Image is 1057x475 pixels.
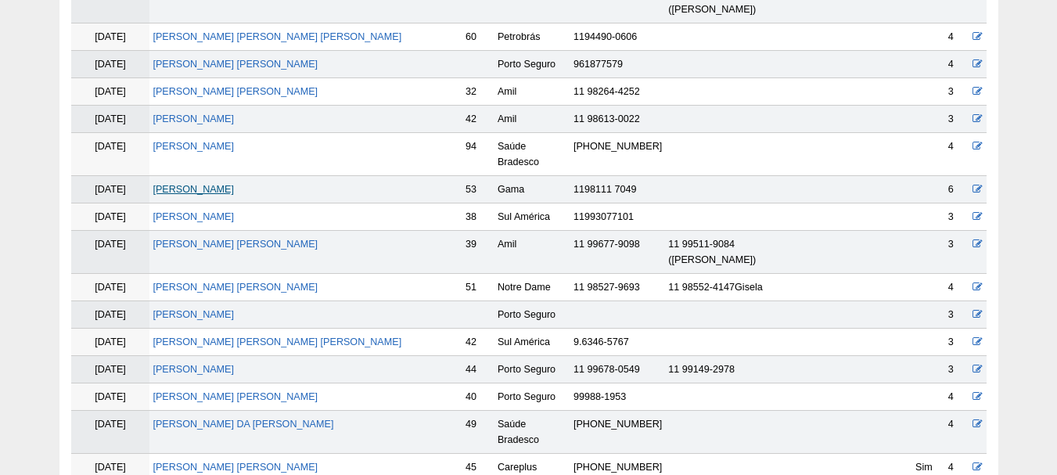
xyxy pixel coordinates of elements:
td: 11 98613-0022 [570,106,665,133]
td: 99988-1953 [570,383,665,411]
td: 961877579 [570,51,665,78]
td: 3 [945,329,970,356]
td: [DATE] [71,301,150,329]
td: [DATE] [71,176,150,203]
td: [DATE] [71,383,150,411]
td: Saúde Bradesco [494,133,570,176]
td: [DATE] [71,106,150,133]
td: 4 [945,51,970,78]
td: Porto Seguro [494,301,570,329]
a: [PERSON_NAME] [PERSON_NAME] [PERSON_NAME] [153,336,401,347]
td: Notre Dame [494,274,570,301]
td: 3 [945,78,970,106]
td: 94 [462,133,494,176]
td: 1198111 7049 [570,176,665,203]
a: [PERSON_NAME] [153,184,234,195]
td: 39 [462,231,494,274]
a: [PERSON_NAME] [PERSON_NAME] [153,239,318,250]
a: [PERSON_NAME] [153,364,234,375]
td: [DATE] [71,203,150,231]
td: 11 98264-4252 [570,78,665,106]
td: Sul América [494,329,570,356]
td: Amil [494,106,570,133]
td: Porto Seguro [494,383,570,411]
td: 53 [462,176,494,203]
td: Gama [494,176,570,203]
td: [DATE] [71,411,150,454]
a: [PERSON_NAME] DA [PERSON_NAME] [153,419,333,430]
td: 9.6346-5767 [570,329,665,356]
td: 42 [462,106,494,133]
td: Amil [494,231,570,274]
td: [DATE] [71,356,150,383]
td: 11 99511-9084 ([PERSON_NAME]) [665,231,817,274]
td: 3 [945,106,970,133]
td: 11993077101 [570,203,665,231]
a: [PERSON_NAME] [153,309,234,320]
td: 3 [945,301,970,329]
td: 42 [462,329,494,356]
td: 6 [945,176,970,203]
a: [PERSON_NAME] [153,113,234,124]
td: 51 [462,274,494,301]
td: [DATE] [71,51,150,78]
td: 11 98552-4147Gisela [665,274,817,301]
td: [DATE] [71,231,150,274]
a: [PERSON_NAME] [PERSON_NAME] [153,391,318,402]
a: [PERSON_NAME] [PERSON_NAME] [153,282,318,293]
a: [PERSON_NAME] [153,141,234,152]
td: 4 [945,133,970,176]
td: [PHONE_NUMBER] [570,411,665,454]
td: 4 [945,411,970,454]
td: 3 [945,203,970,231]
td: [PHONE_NUMBER] [570,133,665,176]
td: Amil [494,78,570,106]
td: Sul América [494,203,570,231]
td: 44 [462,356,494,383]
td: Porto Seguro [494,51,570,78]
td: Saúde Bradesco [494,411,570,454]
a: [PERSON_NAME] [PERSON_NAME] [153,462,318,473]
td: 4 [945,383,970,411]
a: [PERSON_NAME] [PERSON_NAME] [153,86,318,97]
td: [DATE] [71,329,150,356]
td: [DATE] [71,23,150,51]
td: 40 [462,383,494,411]
td: 38 [462,203,494,231]
td: 3 [945,356,970,383]
td: [DATE] [71,78,150,106]
td: [DATE] [71,133,150,176]
td: [DATE] [71,274,150,301]
td: 11 99677-9098 [570,231,665,274]
a: [PERSON_NAME] [PERSON_NAME] [153,59,318,70]
td: 4 [945,23,970,51]
td: 49 [462,411,494,454]
td: 4 [945,274,970,301]
td: 1194490-0606 [570,23,665,51]
td: 11 99678-0549 [570,356,665,383]
a: [PERSON_NAME] [153,211,234,222]
td: 32 [462,78,494,106]
td: Porto Seguro [494,356,570,383]
td: Petrobrás [494,23,570,51]
td: 11 98527-9693 [570,274,665,301]
td: 60 [462,23,494,51]
a: [PERSON_NAME] [PERSON_NAME] [PERSON_NAME] [153,31,401,42]
td: 11 99149-2978 [665,356,817,383]
td: 3 [945,231,970,274]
